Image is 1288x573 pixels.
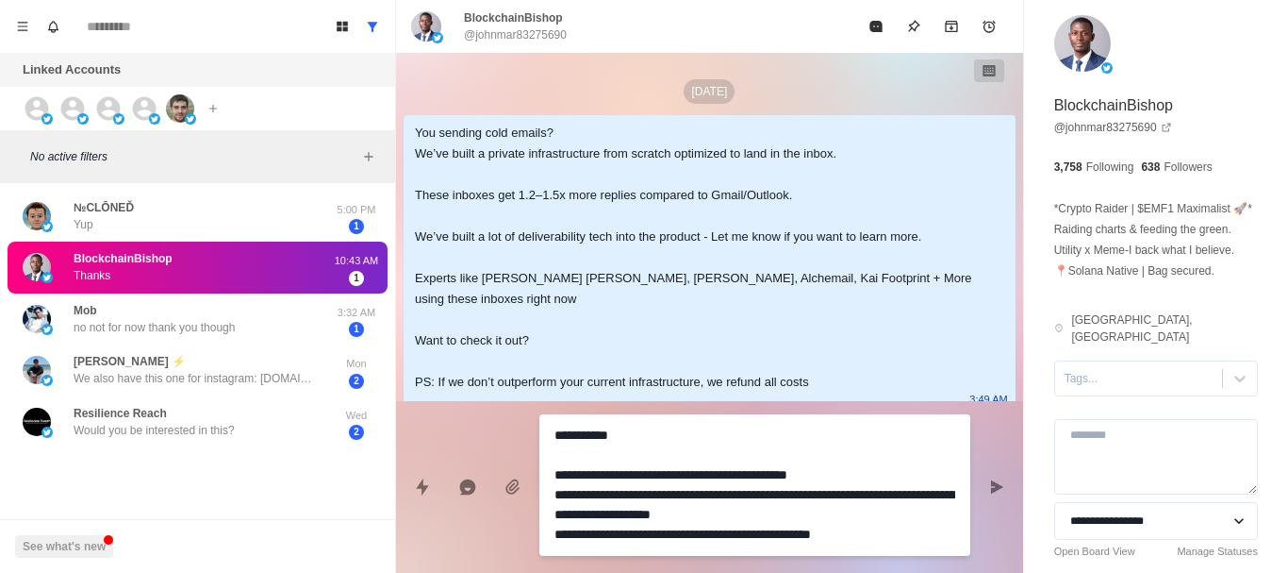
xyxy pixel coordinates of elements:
button: Add media [494,468,532,506]
div: You sending cold emails? We’ve built a private infrastructure from scratch optimized to land in t... [415,123,974,393]
p: 5:00 PM [333,202,380,218]
p: Followers [1164,159,1212,176]
button: Menu [8,11,38,42]
img: picture [1101,62,1113,74]
img: picture [41,113,53,125]
img: picture [113,113,124,125]
img: picture [41,375,53,386]
img: picture [23,202,51,230]
p: 10:43 AM [333,253,380,269]
img: picture [41,324,53,335]
p: [DATE] [684,79,735,104]
button: Add account [202,97,224,120]
button: Add reminder [970,8,1008,45]
img: picture [41,427,53,438]
button: Notifications [38,11,68,42]
p: BlockchainBishop [464,9,563,26]
p: Mob [74,302,97,319]
p: [GEOGRAPHIC_DATA], [GEOGRAPHIC_DATA] [1071,312,1258,345]
img: picture [41,221,53,232]
button: Archive [933,8,970,45]
p: *Crypto Raider | $EMF1 Maximalist 🚀* Raiding charts & feeding the green. Utility x Meme-I back wh... [1054,198,1258,281]
img: picture [23,356,51,384]
span: 1 [349,219,364,234]
span: 2 [349,374,364,389]
span: 2 [349,425,364,440]
p: BlockchainBishop [1054,94,1173,117]
img: picture [41,272,53,283]
p: Yup [74,216,93,233]
button: Show all conversations [357,11,388,42]
img: picture [77,113,89,125]
button: Pin [895,8,933,45]
img: picture [166,94,194,123]
p: Thanks [74,267,110,284]
p: No active filters [30,148,357,165]
p: 3:49 AM [969,389,1007,410]
p: BlockchainBishop [74,250,173,267]
p: 3:32 AM [333,305,380,321]
p: Mon [333,356,380,372]
button: Board View [327,11,357,42]
img: picture [23,305,51,333]
p: Resilience Reach [74,405,167,422]
img: picture [432,32,443,43]
p: Following [1086,159,1134,176]
button: Add filters [357,145,380,168]
p: Linked Accounts [23,60,121,79]
img: picture [185,113,196,125]
a: Open Board View [1054,544,1135,560]
img: picture [411,11,441,42]
button: Quick replies [404,468,441,506]
p: no not for now thank you though [74,319,235,336]
img: picture [23,408,51,436]
button: Reply with AI [449,468,487,506]
img: picture [1054,15,1111,72]
p: Wed [333,408,380,424]
p: Would you be interested in this? [74,422,235,439]
p: 638 [1141,159,1160,176]
button: Mark as read [857,8,895,45]
span: 1 [349,271,364,286]
a: @johnmar83275690 [1054,119,1172,136]
p: [PERSON_NAME] ⚡️ [74,353,186,370]
p: 3,758 [1054,159,1082,176]
button: Send message [978,468,1016,506]
p: @johnmar83275690 [464,26,567,43]
img: picture [23,253,51,281]
button: See what's new [15,535,113,558]
p: We also have this one for instagram: [DOMAIN_NAME][URL] This one for LinkedIn: [DOMAIN_NAME][URL]... [74,370,319,387]
img: picture [149,113,160,125]
a: Manage Statuses [1177,544,1258,560]
p: №CLŌNEĎ [74,199,134,216]
span: 1 [349,322,364,337]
